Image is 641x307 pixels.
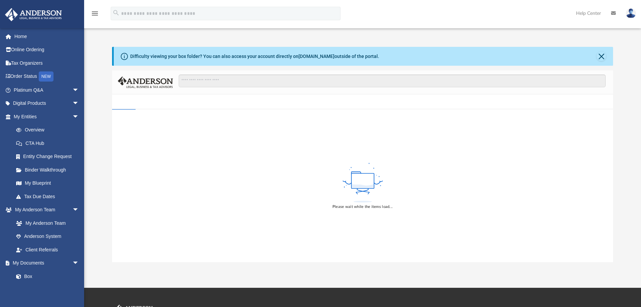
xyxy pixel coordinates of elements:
div: Please wait while the items load... [332,204,393,210]
a: My Anderson Team [9,216,82,230]
a: My Anderson Teamarrow_drop_down [5,203,86,217]
a: Tax Due Dates [9,190,89,203]
button: Close [597,52,606,61]
span: arrow_drop_down [72,110,86,124]
a: Binder Walkthrough [9,163,89,177]
i: menu [91,9,99,18]
a: Entity Change Request [9,150,89,163]
span: arrow_drop_down [72,97,86,111]
div: NEW [39,71,54,82]
a: Box [9,270,82,283]
a: My Documentsarrow_drop_down [5,256,86,270]
a: [DOMAIN_NAME] [298,54,334,59]
div: Difficulty viewing your box folder? You can also access your account directly on outside of the p... [130,53,379,60]
span: arrow_drop_down [72,203,86,217]
a: Tax Organizers [5,56,89,70]
a: Home [5,30,89,43]
img: User Pic [626,8,636,18]
a: Online Ordering [5,43,89,57]
a: Order StatusNEW [5,70,89,84]
a: My Entitiesarrow_drop_down [5,110,89,123]
a: menu [91,13,99,18]
a: Overview [9,123,89,137]
a: Client Referrals [9,243,86,256]
a: My Blueprint [9,177,86,190]
a: Meeting Minutes [9,283,86,297]
a: Digital Productsarrow_drop_down [5,97,89,110]
span: arrow_drop_down [72,256,86,270]
a: Anderson System [9,230,86,243]
a: CTA Hub [9,136,89,150]
img: Anderson Advisors Platinum Portal [3,8,64,21]
input: Search files and folders [179,74,606,87]
a: Platinum Q&Aarrow_drop_down [5,83,89,97]
i: search [112,9,120,17]
span: arrow_drop_down [72,83,86,97]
